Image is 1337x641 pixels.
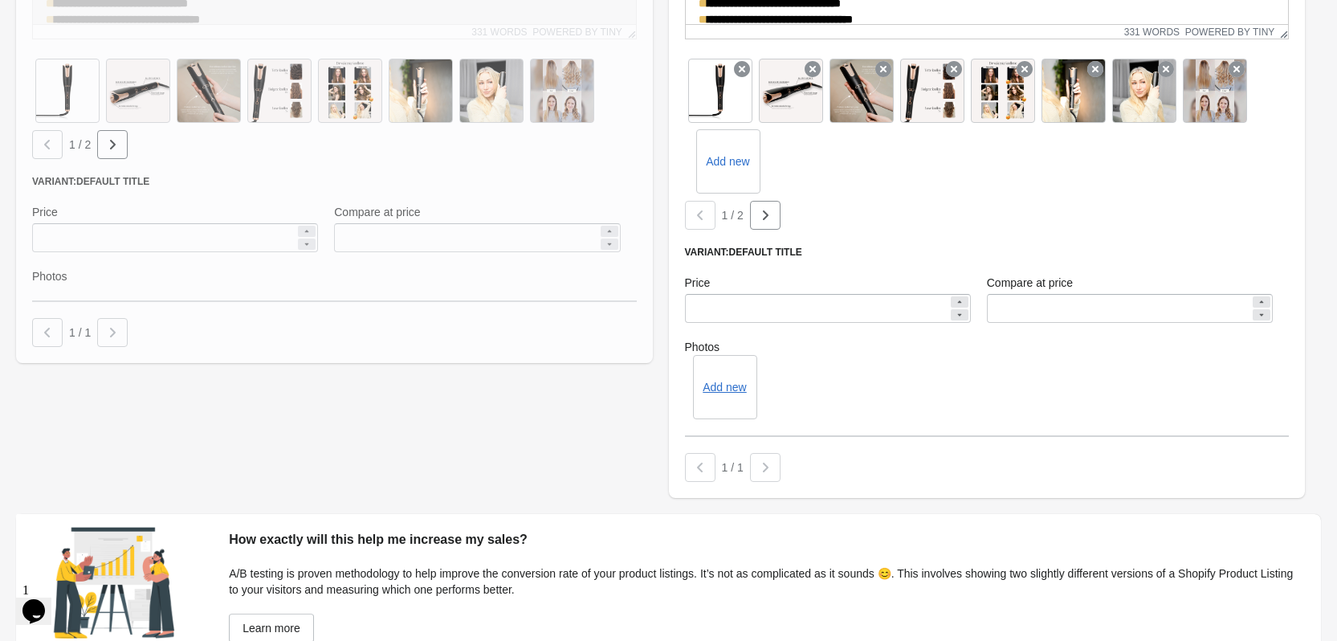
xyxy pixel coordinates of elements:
[1274,25,1288,39] div: Resize
[685,339,1290,355] label: Photos
[722,209,744,222] span: 1 / 2
[69,326,91,339] span: 1 / 1
[229,565,1305,598] div: A/B testing is proven methodology to help improve the conversion rate of your product listings. I...
[69,138,91,151] span: 1 / 2
[685,275,711,291] label: Price
[706,153,749,169] label: Add new
[685,246,1290,259] div: Variant: Default Title
[1185,27,1275,38] a: Powered by Tiny
[722,461,744,474] span: 1 / 1
[1124,27,1180,38] button: 331 words
[229,530,1305,549] div: How exactly will this help me increase my sales?
[987,275,1073,291] label: Compare at price
[243,622,300,635] span: Learn more
[16,577,67,625] iframe: chat widget
[703,381,746,394] button: Add new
